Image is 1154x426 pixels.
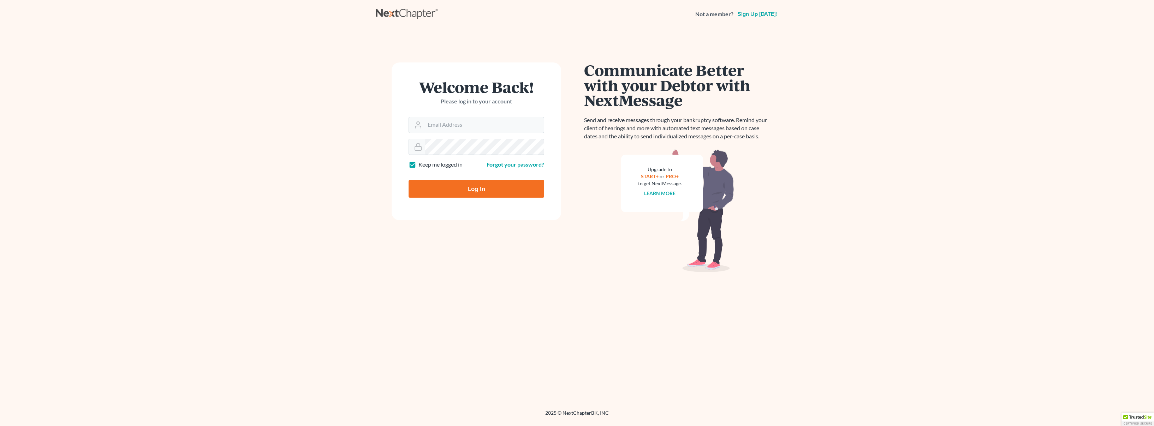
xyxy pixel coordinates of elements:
a: PRO+ [666,173,679,179]
input: Email Address [425,117,544,133]
div: Upgrade to [638,166,682,173]
a: Sign up [DATE]! [736,11,778,17]
input: Log In [409,180,544,198]
a: Forgot your password? [487,161,544,168]
strong: Not a member? [695,10,733,18]
h1: Communicate Better with your Debtor with NextMessage [584,62,771,108]
a: Learn more [644,190,676,196]
div: TrustedSite Certified [1122,413,1154,426]
img: nextmessage_bg-59042aed3d76b12b5cd301f8e5b87938c9018125f34e5fa2b7a6b67550977c72.svg [621,149,734,272]
div: to get NextMessage. [638,180,682,187]
span: or [660,173,665,179]
h1: Welcome Back! [409,79,544,95]
p: Please log in to your account [409,97,544,106]
p: Send and receive messages through your bankruptcy software. Remind your client of hearings and mo... [584,116,771,140]
label: Keep me logged in [418,161,463,169]
div: 2025 © NextChapterBK, INC [376,409,778,422]
a: START+ [641,173,659,179]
